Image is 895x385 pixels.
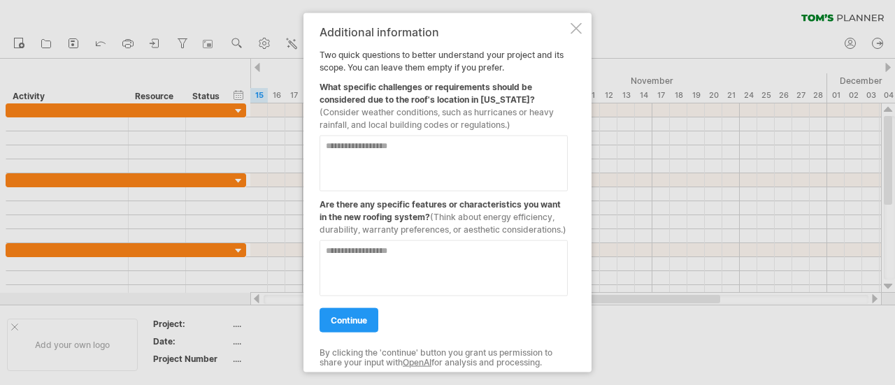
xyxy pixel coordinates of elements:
[320,106,554,129] span: (Consider weather conditions, such as hurricanes or heavy rainfall, and local building codes or r...
[403,357,431,368] a: OpenAI
[320,307,378,332] a: continue
[320,211,566,234] span: (Think about energy efficiency, durability, warranty preferences, or aesthetic considerations.)
[320,347,568,368] div: By clicking the 'continue' button you grant us permission to share your input with for analysis a...
[320,191,568,235] div: Are there any specific features or characteristics you want in the new roofing system?
[320,73,568,131] div: What specific challenges or requirements should be considered due to the roof's location in [US_S...
[331,314,367,325] span: continue
[320,25,568,38] div: Additional information
[320,25,568,360] div: Two quick questions to better understand your project and its scope. You can leave them empty if ...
